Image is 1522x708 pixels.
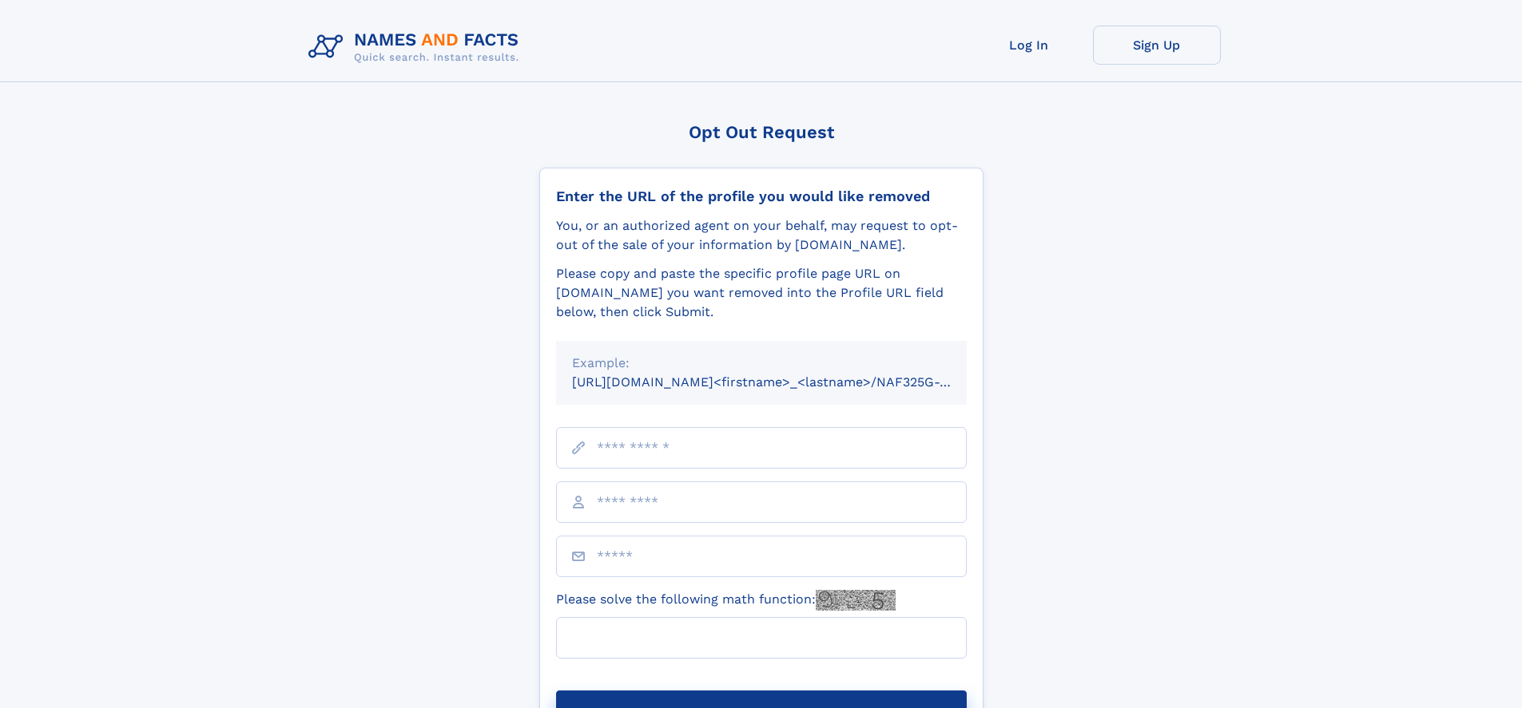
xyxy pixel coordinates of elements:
[556,264,967,322] div: Please copy and paste the specific profile page URL on [DOMAIN_NAME] you want removed into the Pr...
[302,26,532,69] img: Logo Names and Facts
[556,216,967,255] div: You, or an authorized agent on your behalf, may request to opt-out of the sale of your informatio...
[965,26,1093,65] a: Log In
[572,374,997,390] small: [URL][DOMAIN_NAME]<firstname>_<lastname>/NAF325G-xxxxxxxx
[556,590,896,611] label: Please solve the following math function:
[539,122,984,142] div: Opt Out Request
[572,354,951,373] div: Example:
[556,188,967,205] div: Enter the URL of the profile you would like removed
[1093,26,1221,65] a: Sign Up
